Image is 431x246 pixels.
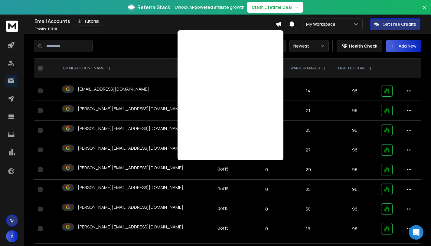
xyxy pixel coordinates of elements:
[332,101,377,121] td: 96
[284,160,332,180] td: 29
[253,186,280,192] p: 0
[34,27,57,32] p: Emails :
[409,225,423,240] div: Open Intercom Messenger
[383,21,416,27] p: Get Free Credits
[74,17,103,25] button: Tutorial
[421,4,429,18] button: Close banner
[332,219,377,239] td: 96
[78,204,183,210] p: [PERSON_NAME][EMAIL_ADDRESS][DOMAIN_NAME]
[78,106,183,112] p: [PERSON_NAME][EMAIL_ADDRESS][DOMAIN_NAME]
[78,86,149,92] p: [EMAIL_ADDRESS][DOMAIN_NAME]
[217,225,229,231] div: 0 of 15
[294,4,299,10] span: →
[337,40,382,52] button: Health Check
[247,2,303,13] button: Claim Lifetime Deal→
[175,4,244,10] p: Unlock AI-powered affiliate growth
[217,186,229,192] div: 0 of 15
[78,165,183,171] p: [PERSON_NAME][EMAIL_ADDRESS][DOMAIN_NAME]
[349,43,377,49] p: Health Check
[253,167,280,173] p: 0
[332,140,377,160] td: 96
[217,166,229,172] div: 0 of 15
[332,160,377,180] td: 96
[284,180,332,199] td: 25
[284,219,332,239] td: 19
[78,184,183,191] p: [PERSON_NAME][EMAIL_ADDRESS][DOMAIN_NAME]
[34,17,276,25] div: Email Accounts
[48,26,57,32] span: 10 / 10
[253,226,280,232] p: 0
[6,230,18,242] button: Á
[284,101,332,121] td: 21
[78,145,183,151] p: [PERSON_NAME][EMAIL_ADDRESS][DOMAIN_NAME]
[137,4,170,11] span: ReferralStack
[78,125,183,131] p: [PERSON_NAME][EMAIL_ADDRESS][DOMAIN_NAME]
[284,121,332,140] td: 25
[289,40,329,52] button: Newest
[284,140,332,160] td: 27
[306,21,338,27] p: My Workspace
[290,66,320,71] p: WARMUP EMAILS
[78,224,183,230] p: [PERSON_NAME][EMAIL_ADDRESS][DOMAIN_NAME]
[338,66,365,71] p: HEALTH SCORE
[332,180,377,199] td: 96
[253,206,280,212] p: 0
[284,81,332,101] td: 14
[332,199,377,219] td: 96
[63,66,110,71] div: EMAIL ACCOUNT NAME
[386,40,421,52] button: Add New
[370,18,420,30] button: Get Free Credits
[332,121,377,140] td: 96
[284,199,332,219] td: 38
[217,205,229,211] div: 0 of 15
[332,81,377,101] td: 96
